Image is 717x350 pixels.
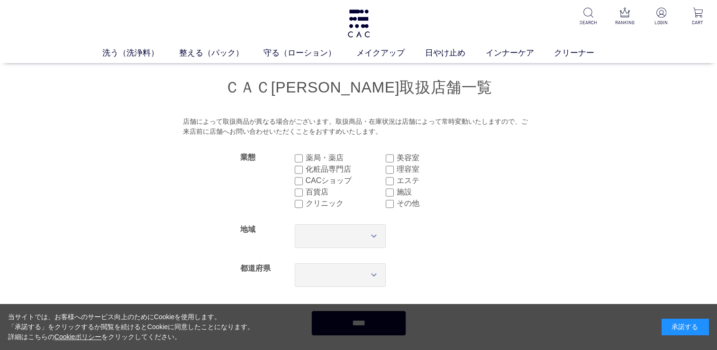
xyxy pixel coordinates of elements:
[397,198,477,209] label: その他
[54,333,102,341] a: Cookieポリシー
[306,175,386,186] label: CACショップ
[613,8,636,26] a: RANKING
[240,264,271,272] label: 都道府県
[183,117,534,137] div: 店舗によって取扱商品が異なる場合がございます。取扱商品・在庫状況は店舗によって常時変動いたしますので、ご来店前に店舗へお問い合わせいただくことをおすすめいたします。
[263,47,356,59] a: 守る（ローション）
[179,47,264,59] a: 整える（パック）
[8,312,254,342] div: 当サイトでは、お客様へのサービス向上のためにCookieを使用します。 「承諾する」をクリックするか閲覧を続けるとCookieに同意したことになります。 詳細はこちらの をクリックしてください。
[306,164,386,175] label: 化粧品専門店
[577,19,600,26] p: SEARCH
[397,152,477,164] label: 美容室
[613,19,636,26] p: RANKING
[686,8,709,26] a: CART
[650,19,673,26] p: LOGIN
[397,175,477,186] label: エステ
[102,47,179,59] a: 洗う（洗浄料）
[306,198,386,209] label: クリニック
[662,319,709,335] div: 承諾する
[306,152,386,164] label: 薬局・薬店
[486,47,554,59] a: インナーケア
[122,77,596,98] h1: ＣＡＣ[PERSON_NAME]取扱店舗一覧
[346,9,371,37] img: logo
[306,186,386,198] label: 百貨店
[397,164,477,175] label: 理容室
[356,47,425,59] a: メイクアップ
[554,47,615,59] a: クリーナー
[425,47,486,59] a: 日やけ止め
[577,8,600,26] a: SEARCH
[650,8,673,26] a: LOGIN
[240,153,255,161] label: 業態
[397,186,477,198] label: 施設
[686,19,709,26] p: CART
[240,225,255,233] label: 地域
